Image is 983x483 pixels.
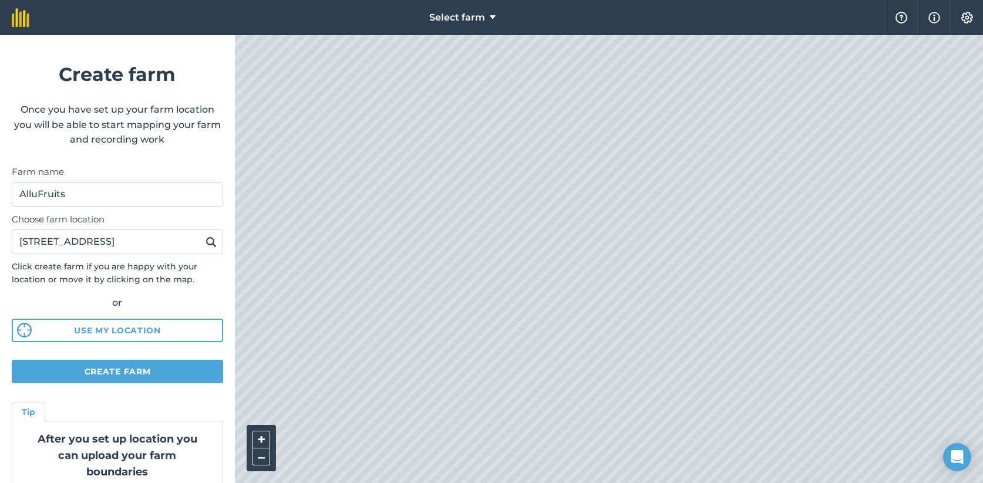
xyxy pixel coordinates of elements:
[253,448,270,465] button: –
[12,102,223,147] p: Once you have set up your farm location you will be able to start mapping your farm and recording...
[12,8,29,27] img: fieldmargin Logo
[928,11,940,25] img: svg+xml;base64,PHN2ZyB4bWxucz0iaHR0cDovL3d3dy53My5vcmcvMjAwMC9zdmciIHdpZHRoPSIxNyIgaGVpZ2h0PSIxNy...
[894,12,908,23] img: A question mark icon
[960,12,974,23] img: A cog icon
[12,319,223,342] button: Use my location
[253,431,270,448] button: +
[12,182,223,207] input: Farm name
[38,433,197,478] strong: After you set up location you can upload your farm boundaries
[12,229,223,254] input: Enter your farm’s address
[22,406,35,418] h4: Tip
[429,11,485,25] span: Select farm
[12,260,223,286] p: Click create farm if you are happy with your location or move it by clicking on the map.
[12,212,223,227] label: Choose farm location
[12,59,223,89] h1: Create farm
[12,295,223,310] div: or
[943,443,971,471] div: Open Intercom Messenger
[12,165,223,179] label: Farm name
[12,360,223,383] button: Create farm
[206,235,217,249] img: svg+xml;base64,PHN2ZyB4bWxucz0iaHR0cDovL3d3dy53My5vcmcvMjAwMC9zdmciIHdpZHRoPSIxOSIgaGVpZ2h0PSIyNC...
[17,323,32,337] img: svg%3e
